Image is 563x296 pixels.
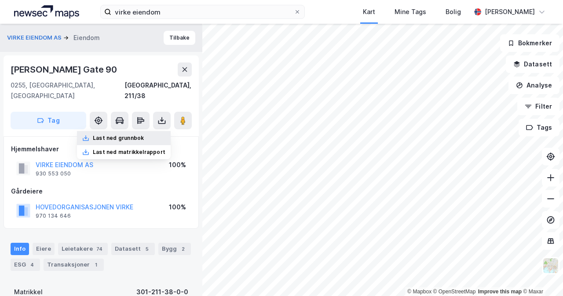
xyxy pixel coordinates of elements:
[433,289,476,295] a: OpenStreetMap
[7,33,63,42] button: VIRKE EIENDOM AS
[508,77,559,94] button: Analyse
[33,243,55,255] div: Eiere
[506,55,559,73] button: Datasett
[446,7,461,17] div: Bolig
[395,7,426,17] div: Mine Tags
[11,144,191,154] div: Hjemmelshaver
[11,259,40,271] div: ESG
[11,112,86,129] button: Tag
[164,31,195,45] button: Tilbake
[14,5,79,18] img: logo.a4113a55bc3d86da70a041830d287a7e.svg
[169,202,186,212] div: 100%
[93,149,165,156] div: Last ned matrikkelrapport
[478,289,522,295] a: Improve this map
[500,34,559,52] button: Bokmerker
[519,119,559,136] button: Tags
[93,135,144,142] div: Last ned grunnbok
[11,62,119,77] div: [PERSON_NAME] Gate 90
[179,245,187,253] div: 2
[363,7,375,17] div: Kart
[517,98,559,115] button: Filter
[36,212,71,219] div: 970 134 646
[485,7,535,17] div: [PERSON_NAME]
[44,259,104,271] div: Transaksjoner
[143,245,151,253] div: 5
[519,254,563,296] iframe: Chat Widget
[407,289,431,295] a: Mapbox
[111,243,155,255] div: Datasett
[36,170,71,177] div: 930 553 050
[28,260,37,269] div: 4
[73,33,100,43] div: Eiendom
[95,245,104,253] div: 74
[11,186,191,197] div: Gårdeiere
[124,80,192,101] div: [GEOGRAPHIC_DATA], 211/38
[11,80,124,101] div: 0255, [GEOGRAPHIC_DATA], [GEOGRAPHIC_DATA]
[169,160,186,170] div: 100%
[91,260,100,269] div: 1
[58,243,108,255] div: Leietakere
[158,243,191,255] div: Bygg
[111,5,294,18] input: Søk på adresse, matrikkel, gårdeiere, leietakere eller personer
[11,243,29,255] div: Info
